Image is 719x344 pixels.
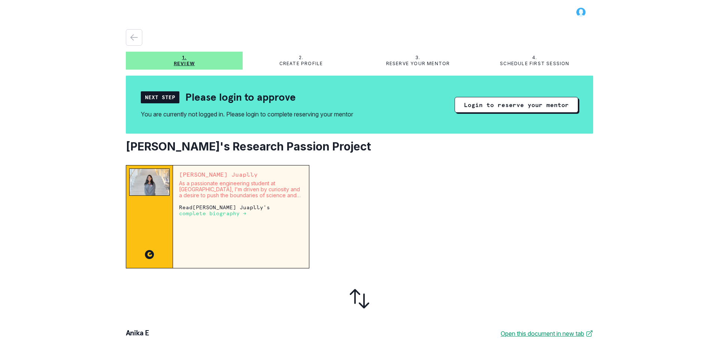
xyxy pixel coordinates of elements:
button: Login to reserve your mentor [455,97,578,113]
p: 2. [299,55,303,61]
p: 4. [532,55,537,61]
p: Anika E [126,329,149,338]
h2: [PERSON_NAME]'s Research Passion Project [126,140,593,153]
p: Read [PERSON_NAME] Juaplly 's [179,204,303,216]
a: Open this document in new tab [501,329,593,338]
p: 1. [182,55,186,61]
p: Schedule first session [500,61,569,67]
p: Reserve your mentor [386,61,450,67]
div: You are currently not logged in. Please login to complete reserving your mentor [141,110,353,119]
a: complete biography → [179,210,246,216]
p: Review [174,61,195,67]
button: profile picture [569,6,593,18]
p: 3. [415,55,420,61]
p: [PERSON_NAME] Juaplly [179,171,303,177]
h2: Please login to approve [185,91,296,104]
p: As a passionate engineering student at [GEOGRAPHIC_DATA], I'm driven by curiosity and a desire to... [179,180,303,198]
p: Create profile [279,61,323,67]
img: CC image [145,250,154,259]
img: Mentor Image [129,168,170,196]
div: Next Step [141,91,179,103]
p: complete biography → [179,210,246,216]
